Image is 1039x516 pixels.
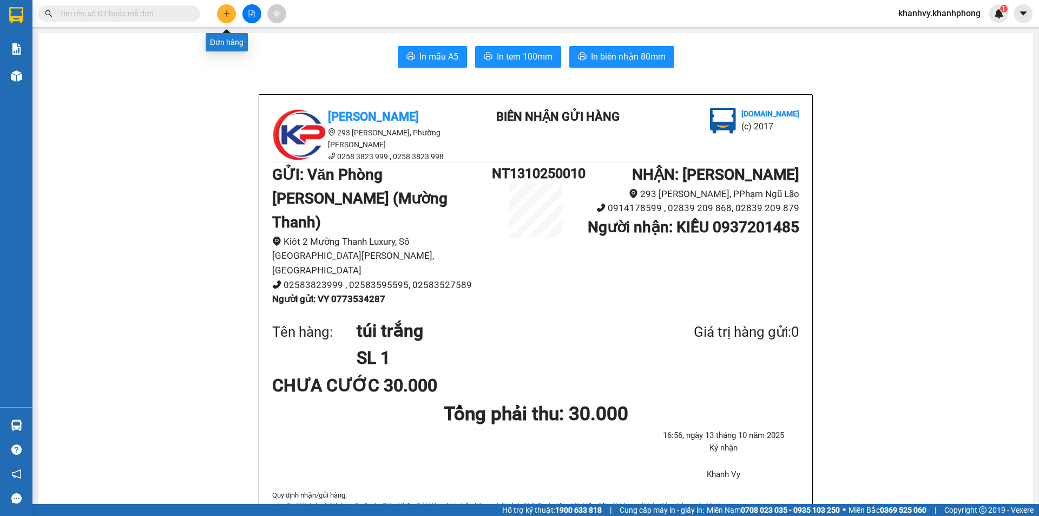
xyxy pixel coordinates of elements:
button: caret-down [1014,4,1033,23]
button: printerIn biên nhận 80mm [569,46,674,68]
i: Quý Khách phải báo mã số trên Biên Nhận Gửi Hàng khi nhận hàng, phải trình CMND và giấy giới thiệ... [285,502,720,510]
b: GỬI : Văn Phòng [PERSON_NAME] (Mường Thanh) [272,166,448,231]
span: environment [328,128,336,136]
span: printer [484,52,492,62]
li: Kiôt 2 Mường Thanh Luxury, Số [GEOGRAPHIC_DATA][PERSON_NAME], [GEOGRAPHIC_DATA] [272,234,492,278]
strong: 0369 525 060 [880,506,926,514]
input: Tìm tên, số ĐT hoặc mã đơn [60,8,187,19]
span: phone [328,152,336,160]
span: Hỗ trợ kỹ thuật: [502,504,602,516]
img: warehouse-icon [11,420,22,431]
button: printerIn tem 100mm [475,46,561,68]
span: notification [11,469,22,479]
span: aim [273,10,280,17]
div: Đơn hàng [206,33,248,51]
span: question-circle [11,445,22,455]
li: 293 [PERSON_NAME], PPhạm Ngũ Lão [580,187,799,201]
sup: 1 [1000,5,1008,12]
span: Miền Bắc [849,504,926,516]
span: In biên nhận 80mm [591,50,666,63]
li: 02583823999 , 02583595595, 02583527589 [272,278,492,292]
span: plus [223,10,231,17]
span: Miền Nam [707,504,840,516]
h1: túi trắng [357,317,641,344]
h1: Tổng phải thu: 30.000 [272,399,799,429]
span: In mẫu A5 [419,50,458,63]
span: Cung cấp máy in - giấy in: [620,504,704,516]
span: printer [406,52,415,62]
img: logo.jpg [710,108,736,134]
span: printer [578,52,587,62]
li: 16:56, ngày 13 tháng 10 năm 2025 [648,429,799,442]
span: phone [596,203,606,212]
span: | [935,504,936,516]
b: NHẬN : [PERSON_NAME] [632,166,799,184]
div: Giá trị hàng gửi: 0 [641,321,799,343]
strong: 0708 023 035 - 0935 103 250 [741,506,840,514]
strong: 1900 633 818 [555,506,602,514]
b: Người gửi : VY 0773534287 [272,293,385,304]
b: BIÊN NHẬN GỬI HÀNG [496,110,620,123]
div: CHƯA CƯỚC 30.000 [272,372,446,399]
img: logo.jpg [272,108,326,162]
span: file-add [248,10,255,17]
span: khanhvy.khanhphong [890,6,989,20]
img: logo-vxr [9,7,23,23]
button: plus [217,4,236,23]
img: solution-icon [11,43,22,55]
h1: NT1310250010 [492,163,580,184]
span: search [45,10,52,17]
span: message [11,493,22,504]
li: 0258 3823 999 , 0258 3823 998 [272,151,467,162]
button: aim [267,4,286,23]
span: ⚪️ [843,508,846,512]
img: icon-new-feature [994,9,1004,18]
li: (c) 2017 [741,120,799,133]
b: Người nhận : KIỀU 0937201485 [588,218,799,236]
div: Tên hàng: [272,321,357,343]
span: caret-down [1018,9,1028,18]
span: In tem 100mm [497,50,553,63]
img: warehouse-icon [11,70,22,82]
b: [PERSON_NAME] [328,110,419,123]
span: phone [272,280,281,289]
li: Ký nhận [648,442,799,455]
span: environment [629,189,638,198]
button: printerIn mẫu A5 [398,46,467,68]
b: [DOMAIN_NAME] [741,109,799,118]
h1: SL 1 [357,344,641,371]
button: file-add [242,4,261,23]
span: copyright [979,506,987,514]
li: Khanh Vy [648,468,799,481]
span: | [610,504,611,516]
span: environment [272,237,281,246]
span: 1 [1002,5,1005,12]
li: 293 [PERSON_NAME], Phường [PERSON_NAME] [272,127,467,151]
li: 0914178599 , 02839 209 868, 02839 209 879 [580,201,799,215]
